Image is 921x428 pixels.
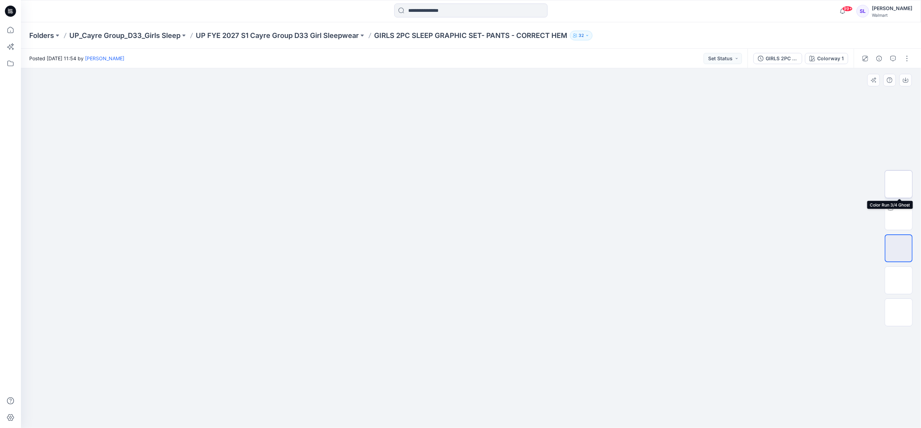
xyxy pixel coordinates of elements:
span: Posted [DATE] 11:54 by [29,55,124,62]
button: Details [874,53,885,64]
span: 99+ [842,6,853,11]
a: UP_Cayre Group_D33_Girls Sleep [69,31,180,40]
button: Colorway 1 [805,53,848,64]
div: Colorway 1 [817,55,844,62]
div: [PERSON_NAME] [872,4,912,13]
button: GIRLS 2PC SLEEP GRAPHIC SET- PANTS - CORRECT HEM [753,53,802,64]
a: UP FYE 2027 S1 Cayre Group D33 Girl Sleepwear [196,31,359,40]
a: Folders [29,31,54,40]
div: SL [857,5,869,17]
p: GIRLS 2PC SLEEP GRAPHIC SET- PANTS - CORRECT HEM [374,31,567,40]
div: Walmart [872,13,912,18]
button: 32 [570,31,593,40]
div: GIRLS 2PC SLEEP GRAPHIC SET- PANTS - CORRECT HEM [766,55,798,62]
a: [PERSON_NAME] [85,55,124,61]
p: 32 [579,32,584,39]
